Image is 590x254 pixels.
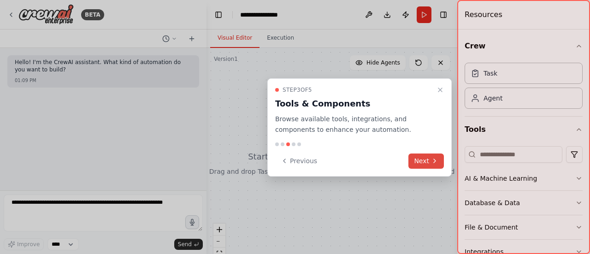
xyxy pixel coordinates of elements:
[435,84,446,95] button: Close walkthrough
[408,154,444,169] button: Next
[212,8,225,21] button: Hide left sidebar
[275,97,433,110] h3: Tools & Components
[275,114,433,135] p: Browse available tools, integrations, and components to enhance your automation.
[275,154,323,169] button: Previous
[283,86,312,94] span: Step 3 of 5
